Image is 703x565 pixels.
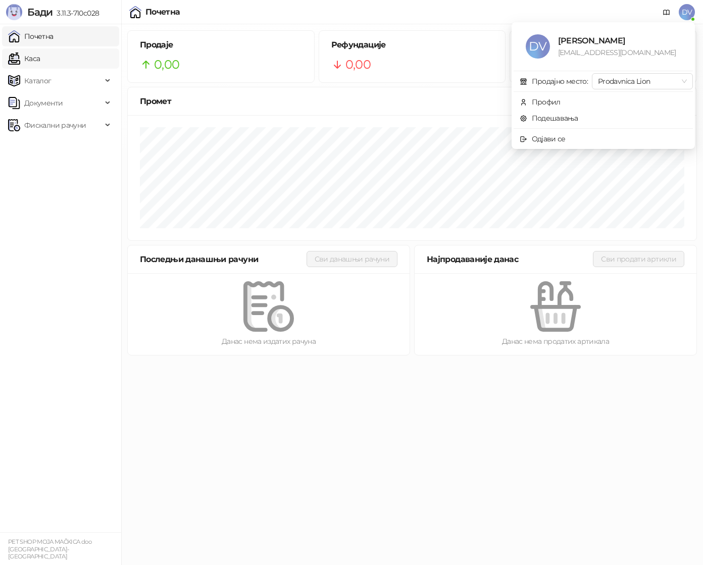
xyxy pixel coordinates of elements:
[558,34,681,47] div: [PERSON_NAME]
[24,93,63,113] span: Документи
[140,39,302,51] h5: Продаје
[27,6,53,18] span: Бади
[659,4,675,20] a: Документација
[520,114,578,123] a: Подешавања
[53,9,99,18] span: 3.11.3-710c028
[526,34,550,59] span: DV
[6,4,22,20] img: Logo
[144,336,393,347] div: Данас нема издатих рачуна
[532,76,588,87] div: Продајно место:
[598,74,687,89] span: Prodavnica Lion
[558,47,681,58] div: [EMAIL_ADDRESS][DOMAIN_NAME]
[8,538,91,560] small: PET SHOP MOJA MAČKICA doo [GEOGRAPHIC_DATA]-[GEOGRAPHIC_DATA]
[593,251,684,267] button: Сви продати артикли
[145,8,180,16] div: Почетна
[154,55,179,74] span: 0,00
[431,336,680,347] div: Данас нема продатих артикала
[140,253,307,266] div: Последњи данашњи рачуни
[532,96,561,108] div: Профил
[8,26,54,46] a: Почетна
[427,253,593,266] div: Најпродаваније данас
[307,251,397,267] button: Сви данашњи рачуни
[8,48,40,69] a: Каса
[331,39,493,51] h5: Рефундације
[532,133,566,144] div: Одјави се
[679,4,695,20] span: DV
[24,115,86,135] span: Фискални рачуни
[345,55,371,74] span: 0,00
[24,71,52,91] span: Каталог
[140,95,684,108] div: Промет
